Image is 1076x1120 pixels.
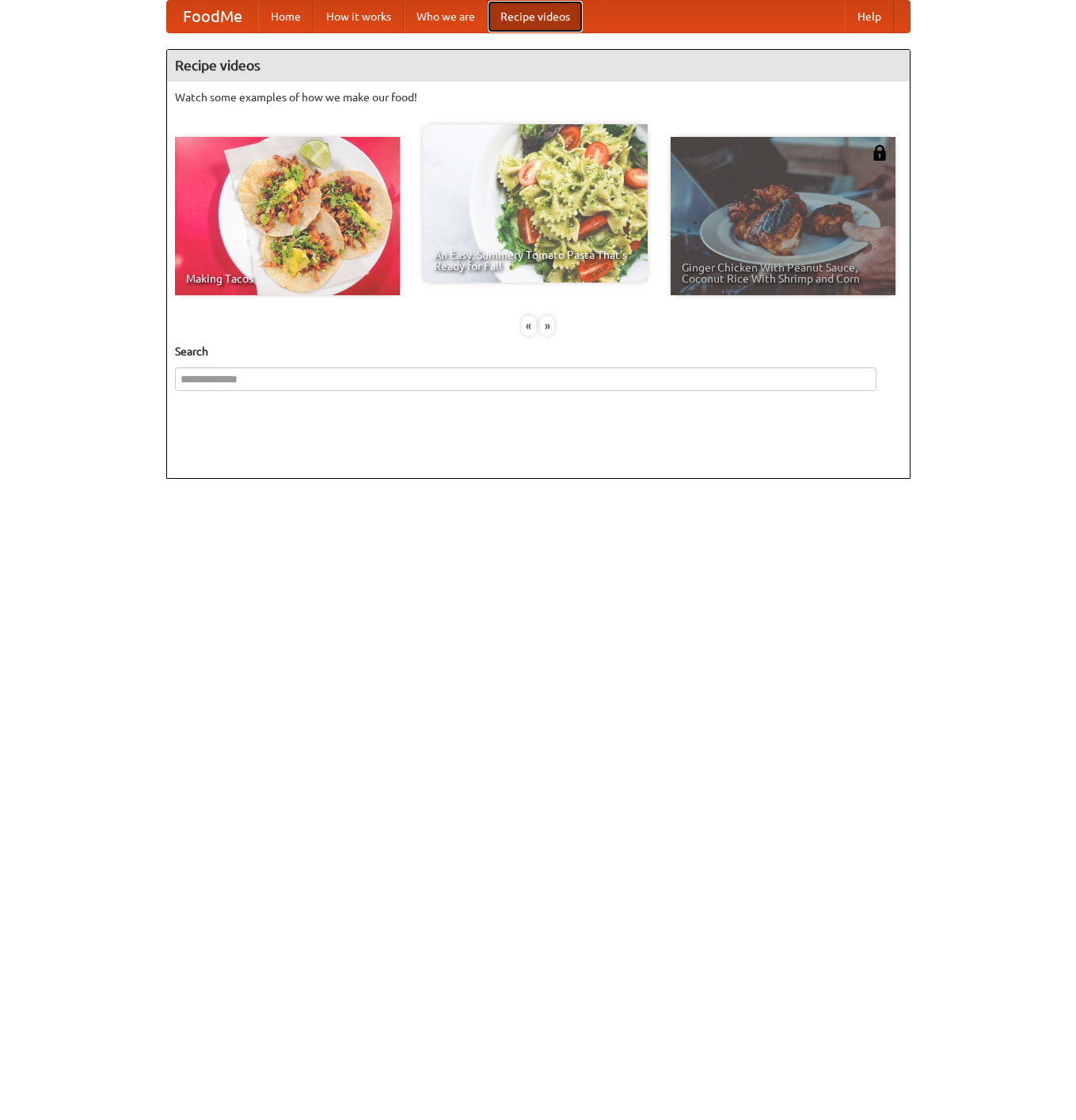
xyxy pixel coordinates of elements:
a: Recipe videos [488,1,583,32]
span: Making Tacos [186,273,389,284]
span: An Easy, Summery Tomato Pasta That's Ready for Fall [434,249,637,271]
a: FoodMe [167,1,258,32]
div: « [522,316,536,336]
div: » [540,316,554,336]
h4: Recipe videos [167,50,910,82]
a: Home [258,1,314,32]
a: Help [845,1,894,32]
a: An Easy, Summery Tomato Pasta That's Ready for Fall [423,124,648,283]
p: Watch some examples of how we make our food! [175,89,902,105]
a: Who we are [404,1,488,32]
a: How it works [314,1,404,32]
a: Making Tacos [175,137,400,295]
img: 483408.png [872,145,888,161]
h5: Search [175,344,902,359]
